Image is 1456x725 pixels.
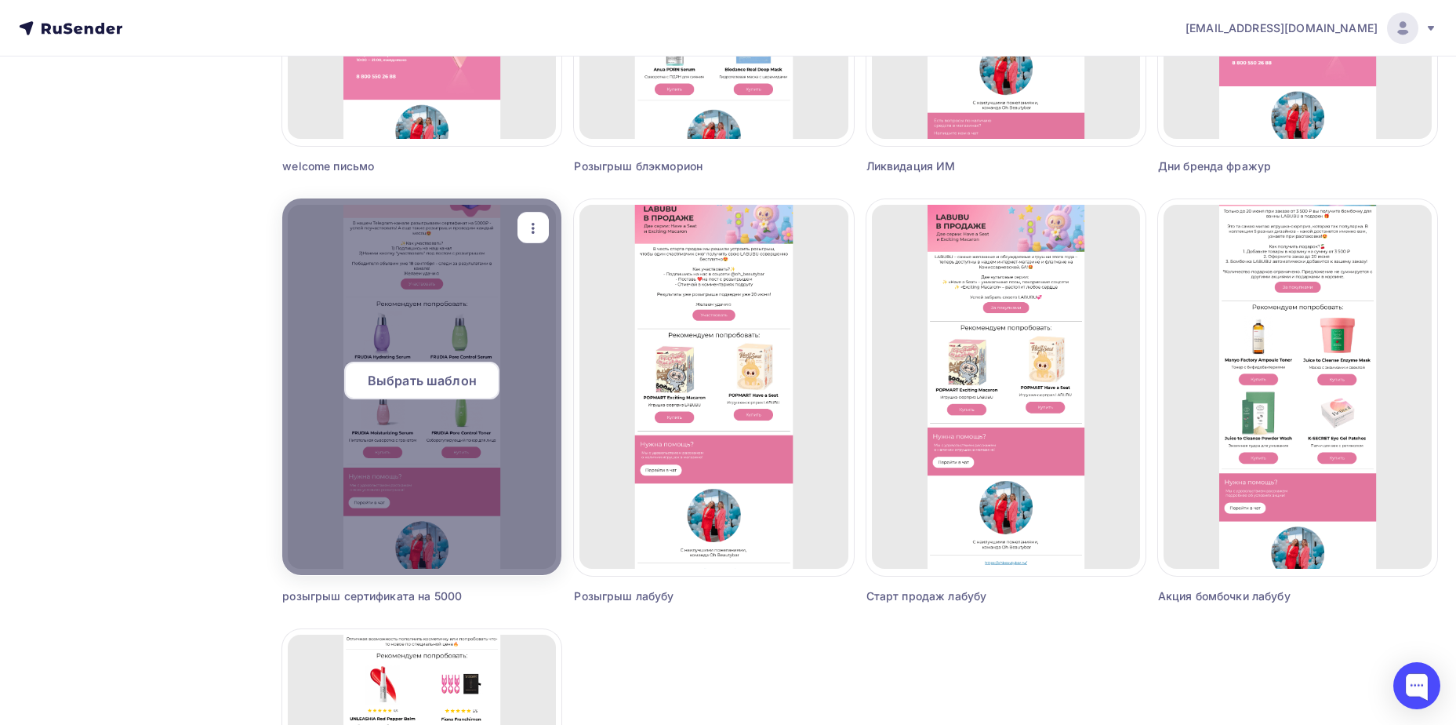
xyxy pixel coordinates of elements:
div: Старт продаж лабубу [866,588,1076,604]
div: Акция бомбочки лабубу [1158,588,1367,604]
div: розыгрыш сертификата на 5000 [282,588,492,604]
div: Ликвидация ИМ [866,158,1076,174]
a: [EMAIL_ADDRESS][DOMAIN_NAME] [1185,13,1437,44]
div: Розыгрыш лабубу [574,588,783,604]
span: [EMAIL_ADDRESS][DOMAIN_NAME] [1185,20,1378,36]
div: Розыгрыш блэкморион [574,158,783,174]
div: Дни бренда фражур [1158,158,1367,174]
span: Выбрать шаблон [368,371,477,390]
div: welcome письмо [282,158,492,174]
